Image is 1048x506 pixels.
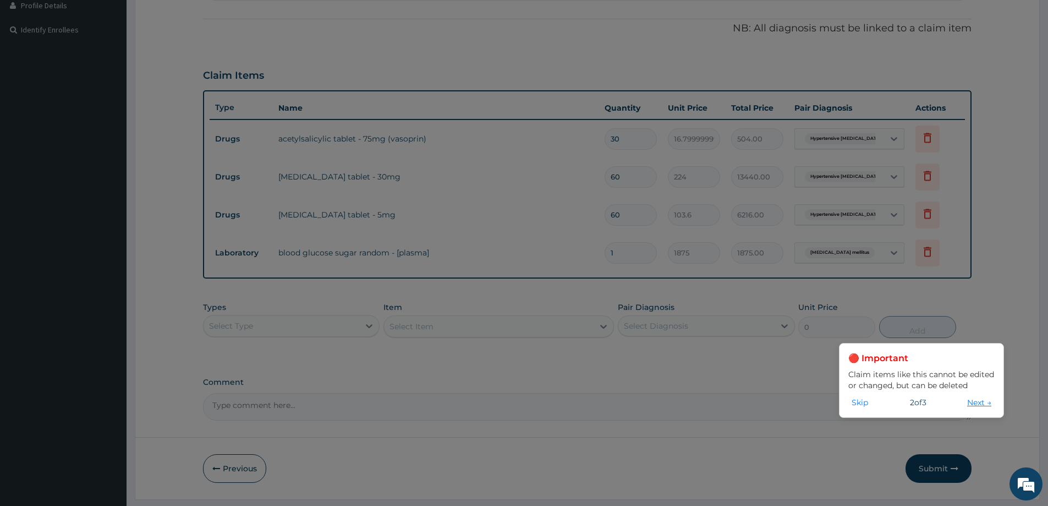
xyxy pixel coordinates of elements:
button: Skip [848,396,871,409]
h3: 🔴 Important [848,352,995,364]
button: Next → [964,396,995,409]
p: Claim items like this cannot be edited or changed, but can be deleted [848,369,995,391]
span: We're online! [64,139,152,250]
span: 2 of 3 [910,397,926,408]
img: d_794563401_company_1708531726252_794563401 [20,55,45,83]
div: Chat with us now [57,62,185,76]
textarea: Type your message and hit 'Enter' [6,301,210,339]
div: Minimize live chat window [180,6,207,32]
